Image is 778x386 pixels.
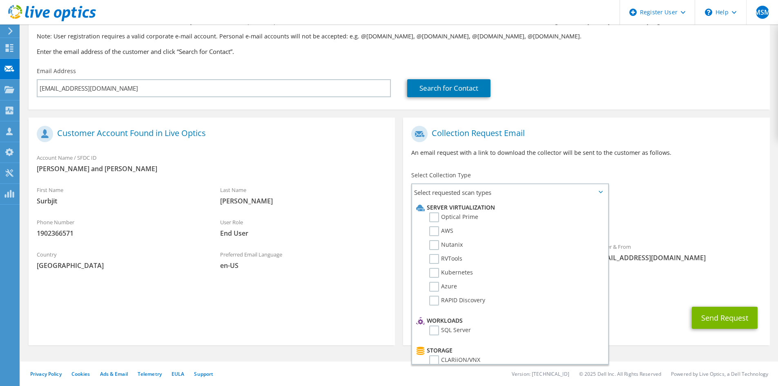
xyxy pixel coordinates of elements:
div: CC & Reply To [403,270,769,299]
h1: Customer Account Found in Live Optics [37,126,383,142]
a: Cookies [71,370,90,377]
div: Requested Collections [403,204,769,234]
span: [PERSON_NAME] and [PERSON_NAME] [37,164,387,173]
div: To [403,238,586,266]
div: Country [29,246,212,274]
li: Powered by Live Optics, a Dell Technology [671,370,768,377]
li: Server Virtualization [414,203,604,212]
span: End User [220,229,387,238]
svg: \n [705,9,712,16]
h3: Enter the email address of the customer and click “Search for Contact”. [37,47,762,56]
label: Select Collection Type [411,171,471,179]
label: Email Address [37,67,76,75]
label: Azure [429,282,457,292]
div: User Role [212,214,395,242]
span: en-US [220,261,387,270]
label: CLARiiON/VNX [429,355,480,365]
div: Sender & From [586,238,770,266]
h1: Collection Request Email [411,126,757,142]
span: 1902366571 [37,229,204,238]
span: Select requested scan types [412,184,608,201]
label: RVTools [429,254,462,264]
p: An email request with a link to download the collector will be sent to the customer as follows. [411,148,761,157]
div: First Name [29,181,212,210]
div: Last Name [212,181,395,210]
a: EULA [172,370,184,377]
a: Search for Contact [407,79,490,97]
div: Account Name / SFDC ID [29,149,395,177]
a: Telemetry [138,370,162,377]
p: Note: User registration requires a valid corporate e-mail account. Personal e-mail accounts will ... [37,32,762,41]
button: Send Request [692,307,758,329]
span: Surbjit [37,196,204,205]
a: Privacy Policy [30,370,62,377]
label: Kubernetes [429,268,473,278]
span: [GEOGRAPHIC_DATA] [37,261,204,270]
li: Storage [414,346,604,355]
div: Phone Number [29,214,212,242]
span: MSM [756,6,769,19]
label: Nutanix [429,240,463,250]
li: Version: [TECHNICAL_ID] [512,370,569,377]
label: AWS [429,226,453,236]
label: RAPID Discovery [429,296,485,306]
div: Preferred Email Language [212,246,395,274]
li: © 2025 Dell Inc. All Rights Reserved [579,370,661,377]
span: [PERSON_NAME] [220,196,387,205]
label: Optical Prime [429,212,478,222]
a: Ads & Email [100,370,128,377]
span: [EMAIL_ADDRESS][DOMAIN_NAME] [595,253,762,262]
label: SQL Server [429,326,471,335]
li: Workloads [414,316,604,326]
a: Support [194,370,213,377]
